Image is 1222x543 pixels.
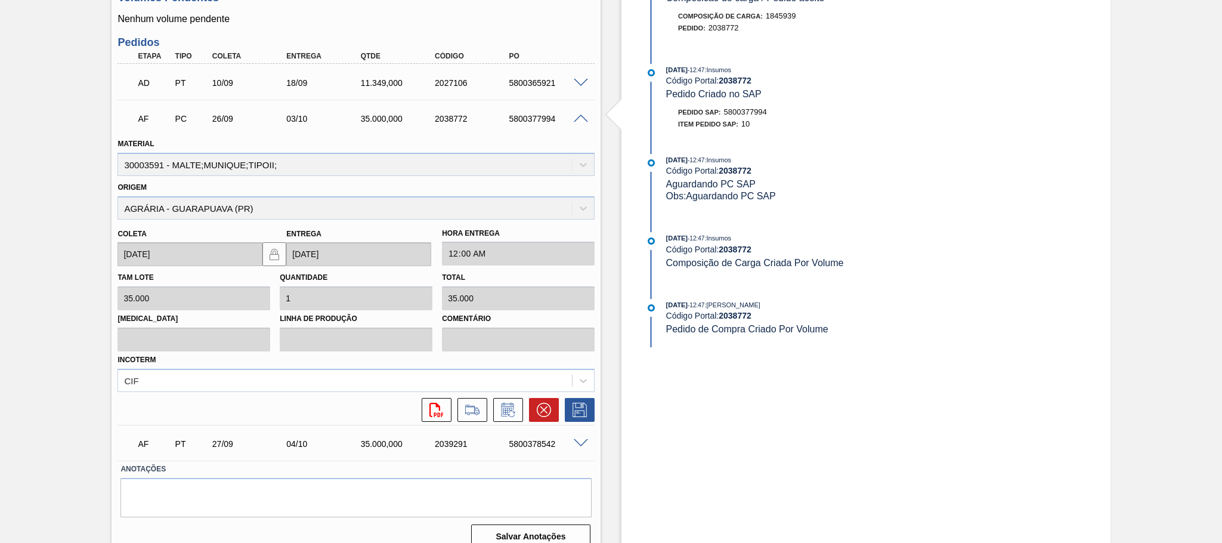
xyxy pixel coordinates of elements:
[286,230,321,238] label: Entrega
[709,23,739,32] span: 2038772
[209,78,293,88] div: 10/09/2025
[283,114,367,124] div: 03/10/2025
[135,52,174,60] div: Etapa
[523,398,559,422] div: Cancelar pedido
[117,310,270,328] label: [MEDICAL_DATA]
[666,258,844,268] span: Composição de Carga Criada Por Volume
[358,78,441,88] div: 11.349,000
[666,179,756,189] span: Aguardando PC SAP
[172,78,211,88] div: Pedido de Transferência
[432,78,515,88] div: 2027106
[678,24,706,32] span: Pedido :
[648,304,655,311] img: atual
[666,66,688,73] span: [DATE]
[283,439,367,449] div: 04/10/2025
[688,302,704,308] span: - 12:47
[416,398,451,422] div: Abrir arquivo PDF
[262,242,286,266] button: locked
[487,398,523,422] div: Informar alteração no pedido
[135,70,174,96] div: Aguardando Descarga
[442,273,465,282] label: Total
[172,439,211,449] div: Pedido de Transferência
[117,140,154,148] label: Material
[209,52,293,60] div: Coleta
[283,52,367,60] div: Entrega
[704,235,731,242] span: : Insumos
[704,156,731,163] span: : Insumos
[286,242,431,266] input: dd/mm/yyyy
[741,119,750,128] span: 10
[724,107,767,116] span: 5800377994
[117,356,156,364] label: Incoterm
[666,235,688,242] span: [DATE]
[666,324,828,334] span: Pedido de Compra Criado Por Volume
[648,69,655,76] img: atual
[135,431,174,457] div: Aguardando Faturamento
[117,242,262,266] input: dd/mm/yyyy
[678,121,738,128] span: Item pedido SAP:
[117,36,595,49] h3: Pedidos
[280,310,432,328] label: Linha de Produção
[451,398,487,422] div: Ir para Composição de Carga
[666,245,949,254] div: Código Portal:
[135,106,174,132] div: Aguardando Faturamento
[117,273,153,282] label: Tam lote
[432,439,515,449] div: 2039291
[138,439,171,449] p: AF
[358,439,441,449] div: 35.000,000
[506,78,590,88] div: 5800365921
[648,159,655,166] img: atual
[666,311,949,320] div: Código Portal:
[666,76,949,85] div: Código Portal:
[559,398,595,422] div: Salvar Pedido
[442,310,595,328] label: Comentário
[117,230,146,238] label: Coleta
[678,109,721,116] span: Pedido SAP:
[432,52,515,60] div: Código
[267,247,281,261] img: locked
[648,237,655,245] img: atual
[117,183,147,192] label: Origem
[688,67,704,73] span: - 12:47
[678,13,763,20] span: Composição de Carga :
[358,114,441,124] div: 35.000,000
[432,114,515,124] div: 2038772
[719,311,751,320] strong: 2038772
[358,52,441,60] div: Qtde
[120,461,592,478] label: Anotações
[506,52,590,60] div: PO
[666,156,688,163] span: [DATE]
[666,166,949,175] div: Código Portal:
[138,78,171,88] p: AD
[172,114,211,124] div: Pedido de Compra
[666,301,688,308] span: [DATE]
[719,166,751,175] strong: 2038772
[124,375,138,385] div: CIF
[280,273,327,282] label: Quantidade
[209,439,293,449] div: 27/09/2025
[719,245,751,254] strong: 2038772
[506,439,590,449] div: 5800378542
[719,76,751,85] strong: 2038772
[283,78,367,88] div: 18/09/2025
[704,66,731,73] span: : Insumos
[666,191,776,201] span: Obs: Aguardando PC SAP
[688,157,704,163] span: - 12:47
[688,235,704,242] span: - 12:47
[704,301,760,308] span: : [PERSON_NAME]
[172,52,211,60] div: Tipo
[666,89,762,99] span: Pedido Criado no SAP
[506,114,590,124] div: 5800377994
[766,11,796,20] span: 1845939
[209,114,293,124] div: 26/09/2025
[117,14,595,24] p: Nenhum volume pendente
[138,114,171,124] p: AF
[442,225,595,242] label: Hora Entrega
